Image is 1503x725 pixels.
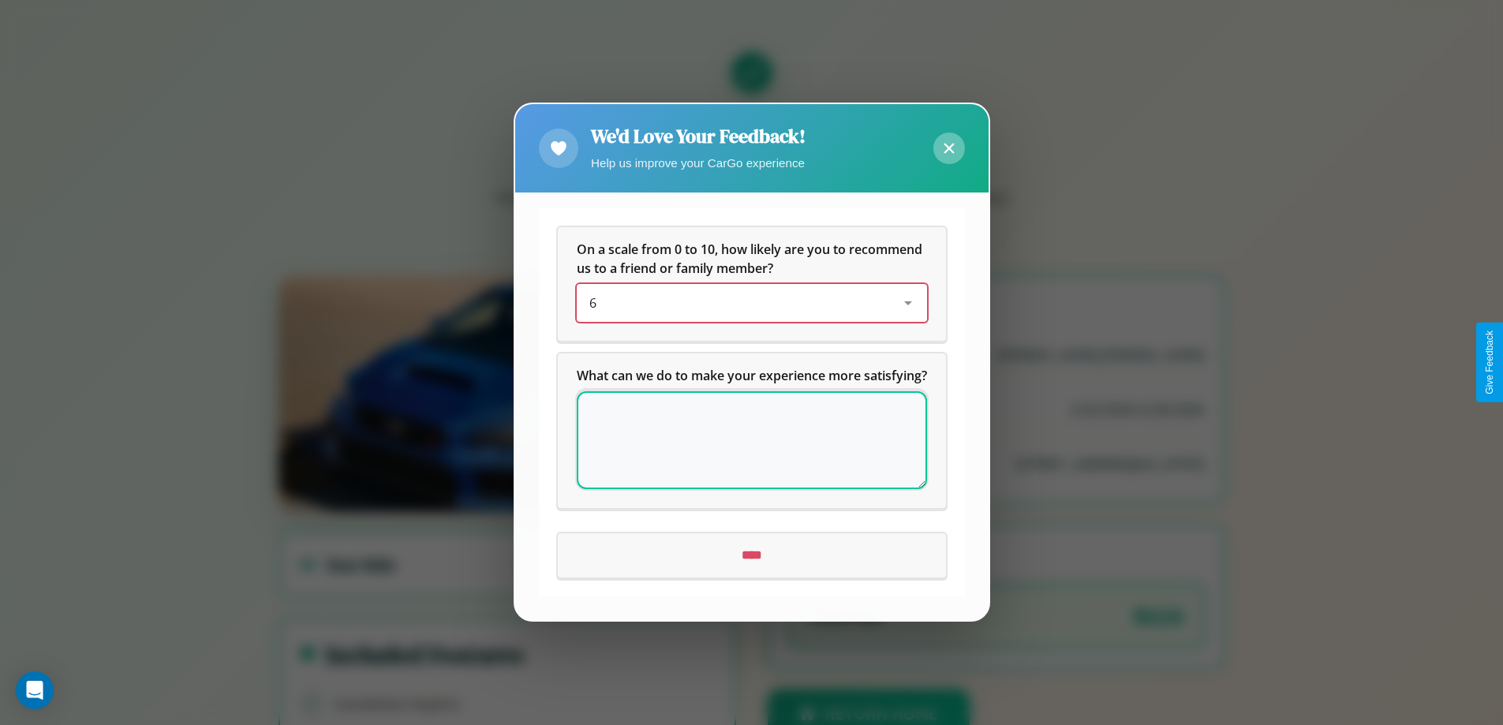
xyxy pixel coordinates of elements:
[591,123,806,149] h2: We'd Love Your Feedback!
[558,228,946,342] div: On a scale from 0 to 10, how likely are you to recommend us to a friend or family member?
[16,671,54,709] div: Open Intercom Messenger
[577,368,927,385] span: What can we do to make your experience more satisfying?
[1484,331,1495,394] div: Give Feedback
[577,285,927,323] div: On a scale from 0 to 10, how likely are you to recommend us to a friend or family member?
[589,295,596,312] span: 6
[577,241,925,278] span: On a scale from 0 to 10, how likely are you to recommend us to a friend or family member?
[591,152,806,174] p: Help us improve your CarGo experience
[577,241,927,278] h5: On a scale from 0 to 10, how likely are you to recommend us to a friend or family member?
